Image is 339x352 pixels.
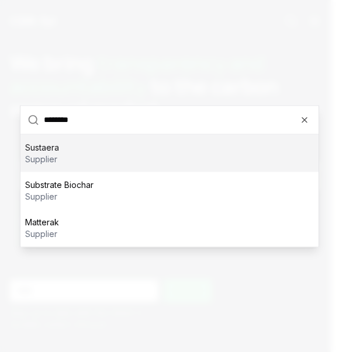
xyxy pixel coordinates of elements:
[25,228,59,239] p: supplier
[25,141,59,153] p: Sustaera
[25,179,94,190] p: Substrate Biochar
[25,190,94,202] p: supplier
[25,153,59,165] p: supplier
[25,216,59,228] p: Matterak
